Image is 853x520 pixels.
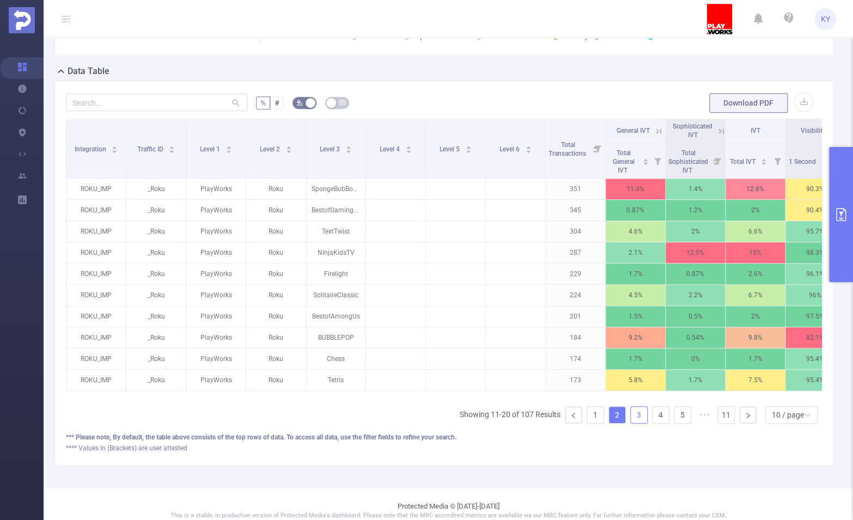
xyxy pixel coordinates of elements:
[260,145,282,153] span: Level 2
[75,145,108,153] span: Integration
[66,242,126,263] p: ROKU_IMP
[726,285,785,305] p: 6.7%
[666,221,725,242] p: 2%
[606,242,665,263] p: 2.1%
[673,123,712,139] span: Sophisticated IVT
[785,370,845,390] p: 95.4%
[761,157,767,160] i: icon: caret-up
[345,144,351,148] i: icon: caret-up
[226,149,231,152] i: icon: caret-down
[760,157,767,163] div: Sort
[186,370,246,390] p: PlayWorks
[696,406,713,424] li: Next 5 Pages
[801,127,826,134] span: Visibility
[126,179,186,199] p: _Roku
[642,157,649,163] div: Sort
[126,221,186,242] p: _Roku
[717,406,735,424] li: 11
[186,221,246,242] p: PlayWorks
[112,144,118,148] i: icon: caret-up
[66,348,126,369] p: ROKU_IMP
[246,179,306,199] p: Roku
[726,327,785,348] p: 9.8%
[590,119,605,178] i: Filter menu
[666,370,725,390] p: 1.7%
[126,348,186,369] p: _Roku
[345,149,351,152] i: icon: caret-down
[186,306,246,327] p: PlayWorks
[666,179,725,199] p: 1.4%
[66,443,822,453] div: **** Values in (Brackets) are user attested
[631,407,647,423] a: 3
[285,144,292,151] div: Sort
[785,264,845,284] p: 96.1%
[66,306,126,327] p: ROKU_IMP
[66,94,247,111] input: Search...
[770,143,785,178] i: Filter menu
[246,327,306,348] p: Roku
[546,264,605,284] p: 229
[666,242,725,263] p: 12.9%
[306,306,365,327] p: BestofAmongUs
[66,327,126,348] p: ROKU_IMP
[666,306,725,327] p: 0.5%
[587,406,604,424] li: 1
[169,149,175,152] i: icon: caret-down
[465,144,471,148] i: icon: caret-up
[565,406,582,424] li: Previous Page
[306,242,365,263] p: NinjaKidsTV
[617,127,650,134] span: General IVT
[549,141,588,157] span: Total Transactions
[785,242,845,263] p: 98.3%
[246,221,306,242] p: Roku
[606,348,665,369] p: 1.7%
[805,412,811,419] i: icon: down
[465,149,471,152] i: icon: caret-down
[652,406,669,424] li: 4
[306,221,365,242] p: TextTwist
[785,200,845,221] p: 90.4%
[126,200,186,221] p: _Roku
[730,158,757,166] span: Total IVT
[606,327,665,348] p: 9.2%
[380,145,401,153] span: Level 4
[666,327,725,348] p: 0.54%
[112,149,118,152] i: icon: caret-down
[606,306,665,327] p: 1.5%
[606,221,665,242] p: 4.6%
[546,221,605,242] p: 304
[275,99,279,107] span: #
[111,144,118,151] div: Sort
[666,264,725,284] p: 0.87%
[306,200,365,221] p: BestofGamingAnimation
[726,370,785,390] p: 7.5%
[653,407,669,423] a: 4
[226,144,232,151] div: Sort
[186,200,246,221] p: PlayWorks
[785,285,845,305] p: 96%
[546,306,605,327] p: 201
[630,406,648,424] li: 3
[666,285,725,305] p: 2.2%
[126,264,186,284] p: _Roku
[606,370,665,390] p: 5.8%
[570,412,577,419] i: icon: left
[405,149,411,152] i: icon: caret-down
[606,179,665,199] p: 11.4%
[306,348,365,369] p: Chess
[499,145,521,153] span: Level 6
[609,407,625,423] a: 2
[9,7,35,33] img: Protected Media
[246,264,306,284] p: Roku
[739,406,757,424] li: Next Page
[306,179,365,199] p: SpongeBobBounce
[126,242,186,263] p: _Roku
[546,285,605,305] p: 224
[546,370,605,390] p: 173
[186,179,246,199] p: PlayWorks
[821,8,830,30] span: KY
[260,99,266,107] span: %
[789,158,818,166] span: 1 Second
[785,306,845,327] p: 97.5%
[525,144,532,151] div: Sort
